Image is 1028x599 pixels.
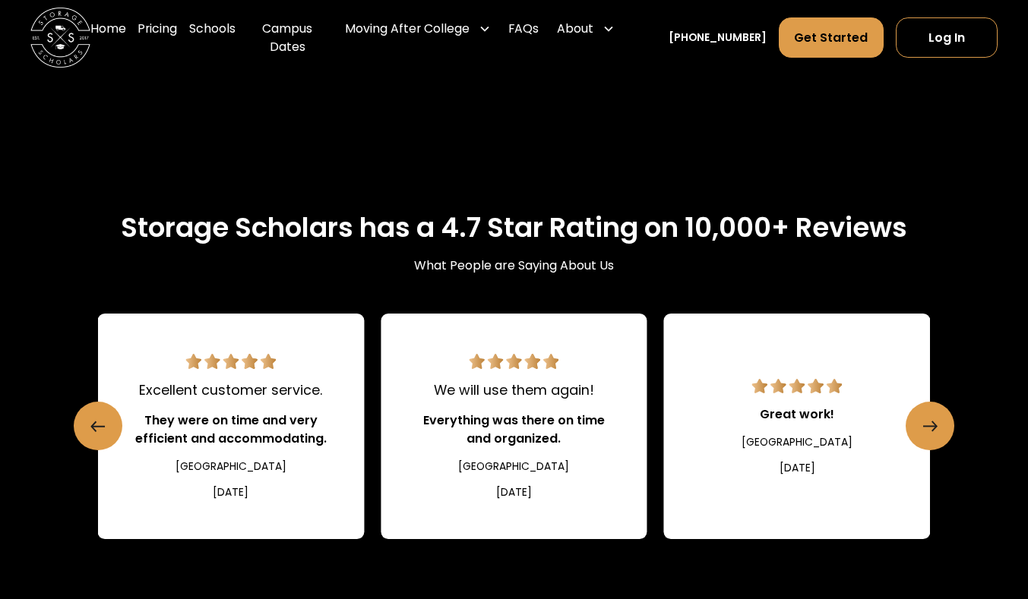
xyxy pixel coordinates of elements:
div: We will use them again! [434,380,594,401]
img: 5 star review. [469,354,559,369]
div: Moving After College [339,8,496,49]
a: 5 star review.We will use them again!Everything was there on time and organized.[GEOGRAPHIC_DATA]... [381,314,647,539]
a: 5 star review.Great work![GEOGRAPHIC_DATA][DATE] [664,314,931,539]
div: [DATE] [780,460,815,476]
h2: Storage Scholars has a 4.7 Star Rating on 10,000+ Reviews [121,212,907,244]
div: About [551,8,620,49]
a: Log In [896,17,998,58]
a: [PHONE_NUMBER] [669,30,767,46]
div: 4 / 22 [664,314,931,539]
div: [GEOGRAPHIC_DATA] [458,459,569,474]
div: [GEOGRAPHIC_DATA] [176,459,286,474]
div: 2 / 22 [97,314,364,539]
img: 5 star review. [752,379,843,394]
div: [GEOGRAPHIC_DATA] [742,434,852,450]
a: Schools [189,8,236,68]
img: 5 star review. [185,354,276,369]
div: 3 / 22 [381,314,647,539]
img: Storage Scholars main logo [30,8,90,68]
a: 5 star review.Excellent customer service.They were on time and very efficient and accommodating.[... [97,314,364,539]
div: [DATE] [496,484,532,500]
a: Campus Dates [248,8,327,68]
a: Next slide [906,402,954,450]
div: Great work! [760,405,834,424]
div: Moving After College [345,20,470,38]
div: Excellent customer service. [139,380,322,401]
div: They were on time and very efficient and accommodating. [134,411,328,448]
a: home [30,8,90,68]
a: Pricing [138,8,177,68]
a: Home [90,8,126,68]
div: Everything was there on time and organized. [417,411,612,448]
div: What People are Saying About Us [414,257,614,275]
div: [DATE] [213,484,248,500]
div: About [557,20,593,38]
a: FAQs [508,8,539,68]
a: Previous slide [74,402,122,450]
a: Get Started [779,17,884,58]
